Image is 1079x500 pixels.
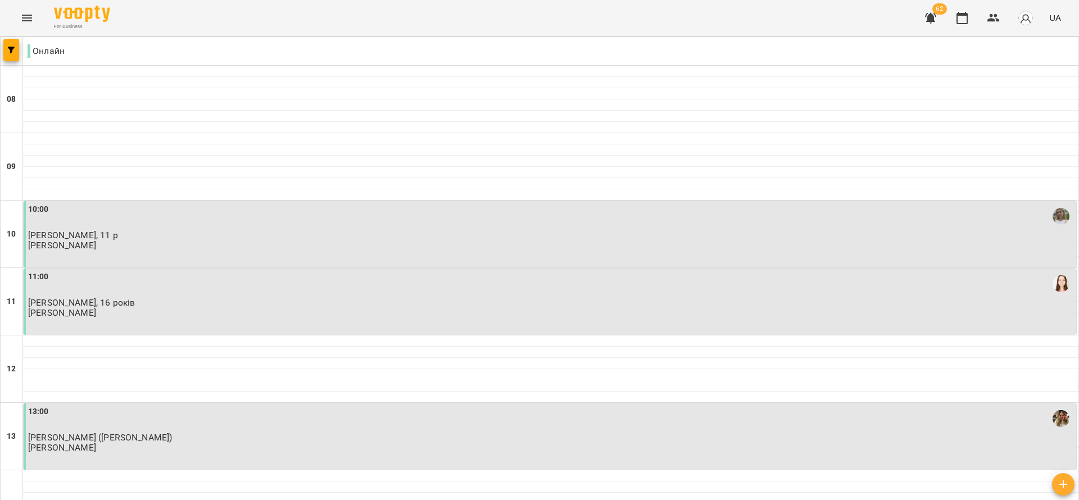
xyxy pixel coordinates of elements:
h6: 08 [7,93,16,106]
h6: 12 [7,363,16,375]
h6: 11 [7,296,16,308]
button: Menu [13,4,40,31]
label: 10:00 [28,203,49,216]
span: UA [1049,12,1061,24]
img: Мосійчук Яна Михайлівна [1053,208,1069,225]
img: Назаренко Катерина Андріївна [1053,410,1069,427]
span: [PERSON_NAME], 11 р [28,230,118,240]
p: [PERSON_NAME] [28,443,96,452]
p: Онлайн [28,44,65,58]
label: 13:00 [28,406,49,418]
img: Клещевнікова Анна Анатоліївна [1053,275,1069,292]
p: [PERSON_NAME] [28,308,96,317]
span: 62 [932,3,947,15]
img: Voopty Logo [54,6,110,22]
span: [PERSON_NAME], 16 років [28,297,135,308]
img: avatar_s.png [1018,10,1033,26]
h6: 13 [7,430,16,443]
label: 11:00 [28,271,49,283]
span: [PERSON_NAME] ([PERSON_NAME]) [28,432,172,443]
p: [PERSON_NAME] [28,240,96,250]
button: Створити урок [1052,473,1075,496]
h6: 09 [7,161,16,173]
span: For Business [54,23,110,30]
button: UA [1045,7,1066,28]
h6: 10 [7,228,16,240]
